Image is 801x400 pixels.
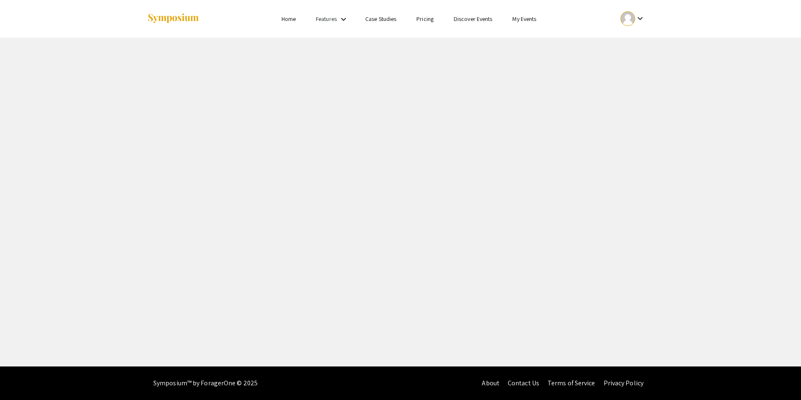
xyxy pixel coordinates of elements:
a: Features [316,15,337,23]
div: Symposium™ by ForagerOne © 2025 [153,366,258,400]
img: Symposium by ForagerOne [147,13,199,24]
mat-icon: Expand Features list [338,14,349,24]
a: About [482,379,499,387]
a: Case Studies [365,15,396,23]
a: Pricing [416,15,434,23]
a: Contact Us [508,379,539,387]
a: Discover Events [454,15,493,23]
a: Privacy Policy [604,379,643,387]
mat-icon: Expand account dropdown [635,13,645,23]
a: Terms of Service [548,379,595,387]
button: Expand account dropdown [612,9,654,28]
a: Home [282,15,296,23]
a: My Events [512,15,536,23]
